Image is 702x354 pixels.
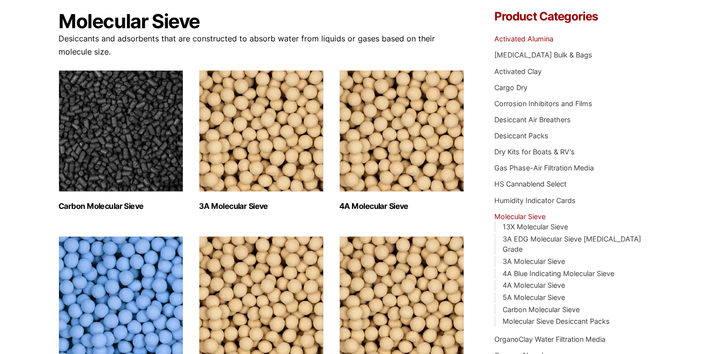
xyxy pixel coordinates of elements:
[503,293,565,301] a: 5A Molecular Sieve
[503,305,580,314] a: Carbon Molecular Sieve
[494,212,546,221] a: Molecular Sieve
[199,202,324,211] h2: 3A Molecular Sieve
[58,32,465,58] p: Desiccants and adsorbents that are constructed to absorb water from liquids or gases based on the...
[494,115,571,124] a: Desiccant Air Breathers
[494,131,548,140] a: Desiccant Packs
[339,202,464,211] h2: 4A Molecular Sieve
[503,281,565,289] a: 4A Molecular Sieve
[494,35,553,43] a: Activated Alumina
[503,269,614,278] a: 4A Blue Indicating Molecular Sieve
[58,70,183,211] a: Visit product category Carbon Molecular Sieve
[339,70,464,192] img: 4A Molecular Sieve
[494,11,643,22] h4: Product Categories
[494,67,542,75] a: Activated Clay
[503,235,641,254] a: 3A EDG Molecular Sieve [MEDICAL_DATA] Grade
[58,70,183,192] img: Carbon Molecular Sieve
[503,317,610,325] a: Molecular Sieve Desiccant Packs
[494,164,594,172] a: Gas Phase-Air Filtration Media
[199,70,324,192] img: 3A Molecular Sieve
[199,70,324,211] a: Visit product category 3A Molecular Sieve
[503,223,568,231] a: 13X Molecular Sieve
[494,180,566,188] a: HS Cannablend Select
[58,11,465,32] h1: Molecular Sieve
[494,148,575,156] a: Dry Kits for Boats & RV's
[494,51,592,59] a: [MEDICAL_DATA] Bulk & Bags
[503,257,565,265] a: 3A Molecular Sieve
[494,335,605,343] a: OrganoClay Water Filtration Media
[339,70,464,211] a: Visit product category 4A Molecular Sieve
[494,83,527,92] a: Cargo Dry
[494,196,576,205] a: Humidity Indicator Cards
[58,202,183,211] h2: Carbon Molecular Sieve
[494,99,592,108] a: Corrosion Inhibitors and Films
